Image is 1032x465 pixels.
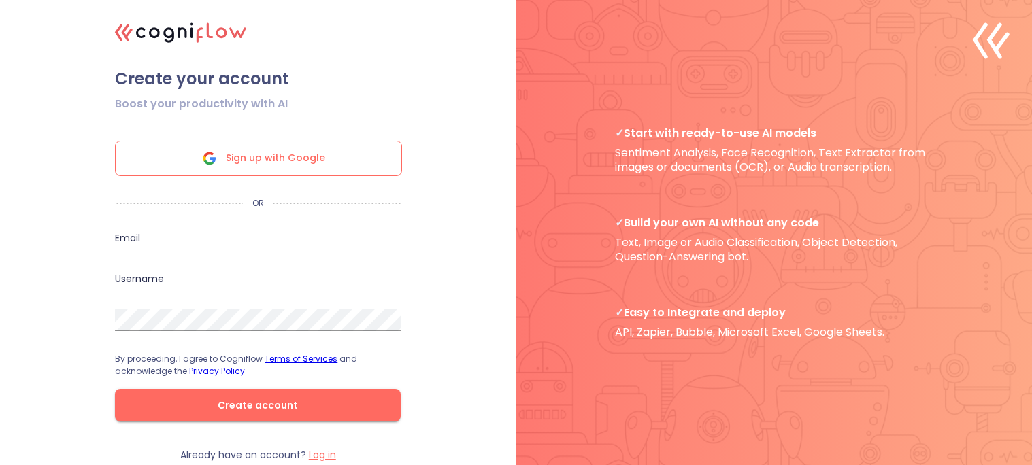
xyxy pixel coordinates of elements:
span: Create account [137,397,379,414]
span: Create your account [115,69,401,89]
span: Start with ready-to-use AI models [615,126,934,140]
span: Sign up with Google [226,141,325,175]
span: Easy to Integrate and deploy [615,305,934,320]
p: OR [243,198,273,209]
b: ✓ [615,215,624,230]
p: Text, Image or Audio Classification, Object Detection, Question-Answering bot. [615,216,934,264]
p: Sentiment Analysis, Face Recognition, Text Extractor from images or documents (OCR), or Audio tra... [615,126,934,175]
b: ✓ [615,125,624,141]
a: Privacy Policy [189,365,245,377]
span: Build your own AI without any code [615,216,934,230]
p: Already have an account? [180,449,336,462]
label: Log in [309,448,336,462]
a: Terms of Services [265,353,337,364]
p: By proceeding, I agree to Cogniflow and acknowledge the [115,353,401,377]
p: API, Zapier, Bubble, Microsoft Excel, Google Sheets. [615,305,934,340]
div: Sign up with Google [115,141,402,176]
button: Create account [115,389,401,421]
b: ✓ [615,305,624,320]
span: Boost your productivity with AI [115,96,288,112]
